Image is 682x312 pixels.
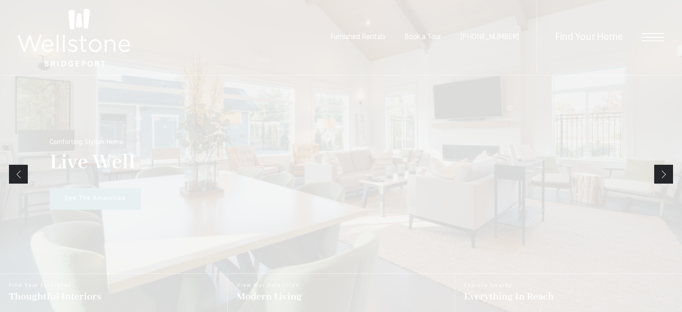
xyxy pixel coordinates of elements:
p: Comforting. Stylish. Home. [50,139,125,146]
a: Next [654,165,673,184]
span: View Our Amenities [237,283,302,288]
a: Previous [9,165,28,184]
a: See The Amenities [50,188,141,210]
span: Modern Living [237,290,302,303]
img: Wellstone [18,9,130,66]
a: Book a Tour [404,34,441,41]
span: [PHONE_NUMBER] [460,34,519,41]
a: Find Your Home [555,32,623,43]
a: Call Us at (253) 642-8681 [460,34,519,41]
span: See The Amenities [65,195,126,202]
button: Open Menu [642,33,664,41]
a: View Our Amenities [227,274,455,312]
span: Find Your Floorplan [9,283,101,288]
a: Explore Nearby [455,274,682,312]
span: Everything In Reach [464,290,554,303]
span: Explore Nearby [464,283,554,288]
a: Furnished Rentals [330,34,386,41]
span: Thoughtful Interiors [9,290,101,303]
p: Live Well [50,150,135,176]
